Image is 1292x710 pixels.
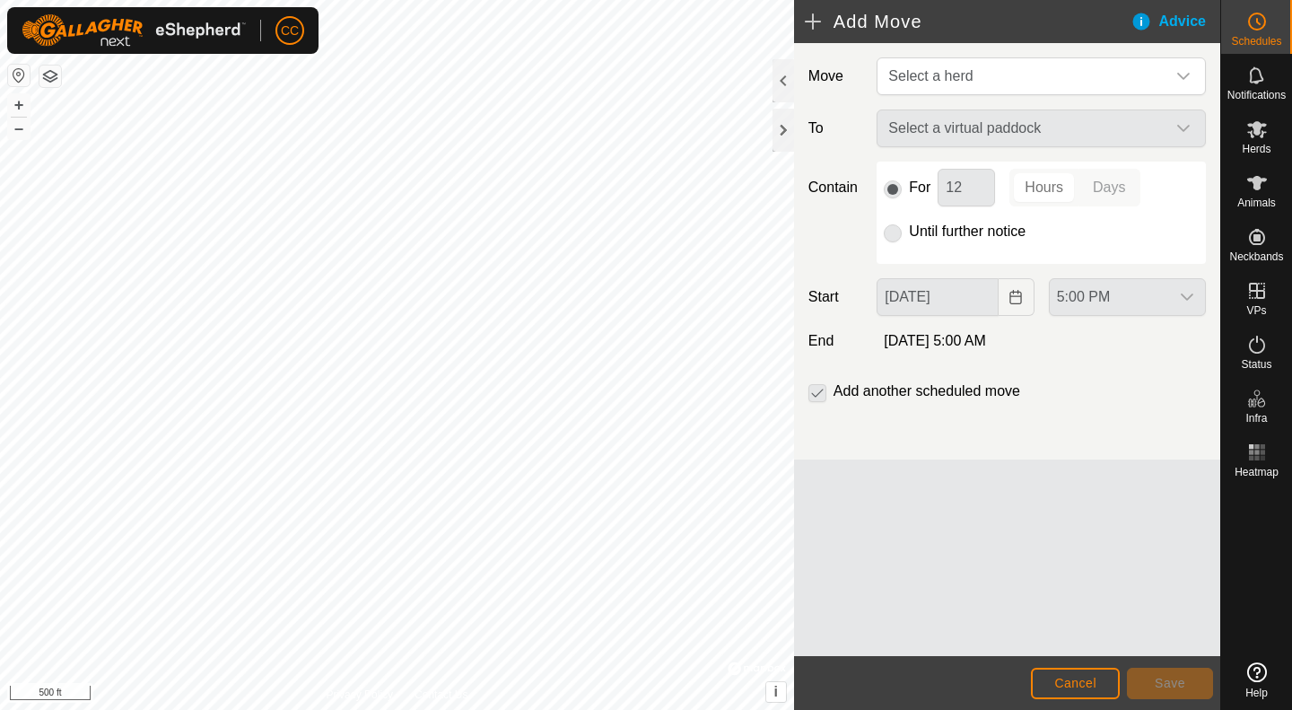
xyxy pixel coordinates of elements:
[1242,144,1270,154] span: Herds
[1241,359,1271,370] span: Status
[801,330,870,352] label: End
[805,11,1130,32] h2: Add Move
[888,68,973,83] span: Select a herd
[884,333,986,348] span: [DATE] 5:00 AM
[1227,90,1286,101] span: Notifications
[281,22,299,40] span: CC
[8,65,30,86] button: Reset Map
[39,66,61,87] button: Map Layers
[1237,197,1276,208] span: Animals
[1245,688,1268,698] span: Help
[1165,58,1201,94] div: dropdown trigger
[909,224,1026,239] label: Until further notice
[834,384,1020,399] label: Add another scheduled move
[1245,413,1267,424] span: Infra
[1221,655,1292,706] a: Help
[1231,36,1281,47] span: Schedules
[1246,305,1266,316] span: VPs
[801,177,870,198] label: Contain
[8,94,30,116] button: +
[1054,676,1096,690] span: Cancel
[1155,676,1185,690] span: Save
[881,58,1165,94] span: Select a herd
[999,278,1034,316] button: Choose Date
[1127,668,1213,699] button: Save
[1130,11,1220,32] div: Advice
[766,682,786,702] button: i
[8,118,30,139] button: –
[22,14,246,47] img: Gallagher Logo
[1031,668,1120,699] button: Cancel
[415,687,467,703] a: Contact Us
[1235,467,1279,478] span: Heatmap
[326,687,393,703] a: Privacy Policy
[774,684,778,699] span: i
[801,110,870,147] label: To
[801,57,870,95] label: Move
[801,286,870,308] label: Start
[1229,251,1283,262] span: Neckbands
[909,180,930,195] label: For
